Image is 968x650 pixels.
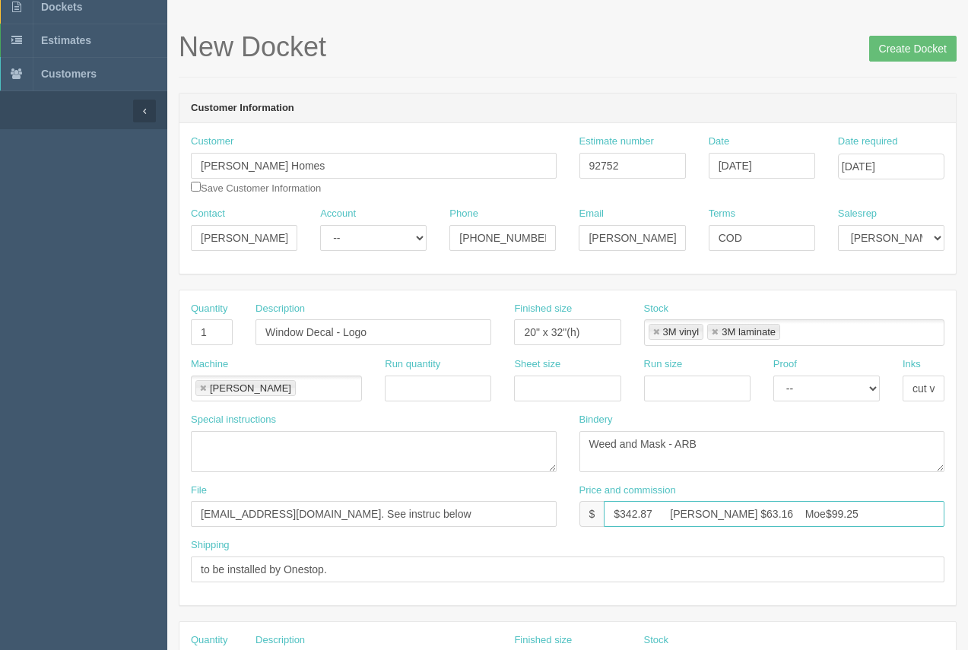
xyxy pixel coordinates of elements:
label: Phone [449,207,478,221]
label: Quantity [191,302,227,316]
label: Quantity [191,633,227,648]
h1: New Docket [179,32,957,62]
label: Email [579,207,604,221]
label: Estimate number [579,135,654,149]
div: 3M vinyl [663,327,700,337]
span: Dockets [41,1,82,13]
label: Special instructions [191,413,276,427]
label: Description [255,302,305,316]
label: Run quantity [385,357,440,372]
label: Customer [191,135,233,149]
label: Terms [709,207,735,221]
label: Price and commission [579,484,676,498]
label: Run size [644,357,683,372]
div: [PERSON_NAME] [210,383,291,393]
label: Description [255,633,305,648]
div: 3M laminate [722,327,776,337]
textarea: Trim, Weed and Mask - ARB $30.00 [579,431,945,472]
label: Date [709,135,729,149]
label: Date required [838,135,898,149]
div: Save Customer Information [191,135,557,195]
label: Bindery [579,413,613,427]
div: $ [579,501,605,527]
label: File [191,484,207,498]
span: Customers [41,68,97,80]
label: Contact [191,207,225,221]
input: Create Docket [869,36,957,62]
label: Sheet size [514,357,560,372]
label: Shipping [191,538,230,553]
label: Inks [903,357,921,372]
label: Account [320,207,356,221]
header: Customer Information [179,94,956,124]
span: Estimates [41,34,91,46]
label: Finished size [514,302,572,316]
label: Stock [644,302,669,316]
label: Machine [191,357,228,372]
input: Enter customer name [191,153,557,179]
label: Salesrep [838,207,877,221]
label: Stock [644,633,669,648]
label: Proof [773,357,797,372]
label: Finished size [514,633,572,648]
